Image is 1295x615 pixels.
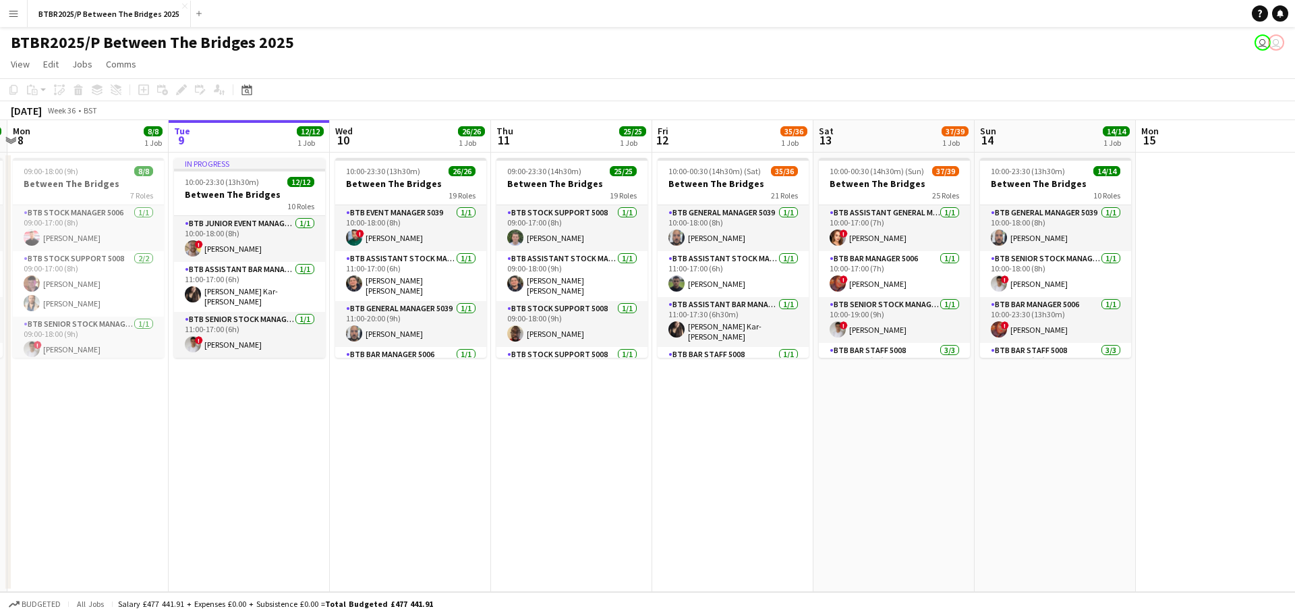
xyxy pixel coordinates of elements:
[5,55,35,73] a: View
[1268,34,1284,51] app-user-avatar: Amy Cane
[7,597,63,612] button: Budgeted
[74,599,107,609] span: All jobs
[11,32,294,53] h1: BTBR2025/P Between The Bridges 2025
[38,55,64,73] a: Edit
[67,55,98,73] a: Jobs
[118,599,433,609] div: Salary £477 441.91 + Expenses £0.00 + Subsistence £0.00 =
[43,58,59,70] span: Edit
[11,58,30,70] span: View
[1255,34,1271,51] app-user-avatar: Amy Cane
[11,104,42,117] div: [DATE]
[28,1,191,27] button: BTBR2025/P Between The Bridges 2025
[84,105,97,115] div: BST
[72,58,92,70] span: Jobs
[325,599,433,609] span: Total Budgeted £477 441.91
[100,55,142,73] a: Comms
[106,58,136,70] span: Comms
[22,599,61,609] span: Budgeted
